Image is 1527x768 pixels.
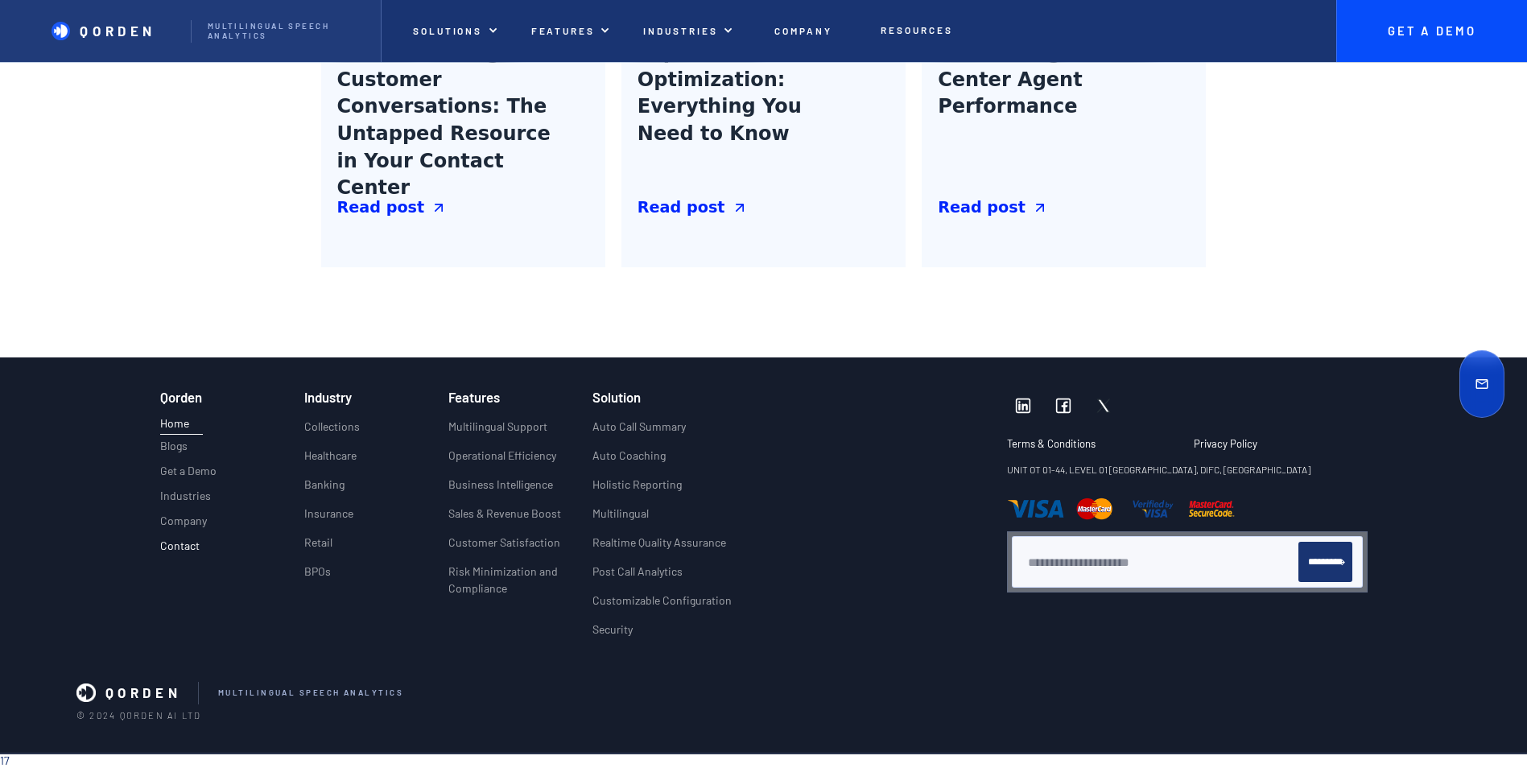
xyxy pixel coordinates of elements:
p: Qorden [80,23,156,39]
a: Sales & Revenue Boost [448,505,561,534]
p: INDUSTRIES [643,25,717,36]
a: 5 Essential Tips for Maximizing Contact Center Agent Performance [938,13,1190,190]
p: Auto Coaching [592,447,666,464]
p: Multilingual Speech analytics [208,22,365,41]
p: Auto Call Summary [592,418,686,435]
a: Post Call Analytics [592,563,683,592]
p: Collections [304,418,360,435]
h3: Industry [304,390,352,404]
a: Company [160,514,207,535]
p: Blogs [160,440,188,453]
p: Healthcare [304,447,357,464]
p: Multilingual [592,505,649,522]
p: Security [592,621,633,638]
p: Holistic Reporting [592,476,682,493]
a: Read post [638,196,889,220]
a: Multilingual Support [448,418,547,447]
a: QORDENmULTILINGUAL sPEECH aNALYTICS [76,682,1428,704]
a: Risk Minimization and Compliance [448,563,563,609]
p: Home [160,415,204,431]
p: Realtime Quality Assurance [592,534,726,551]
p: Insurance [304,505,353,522]
a: Customer Satisfaction [448,534,560,563]
a: Holistic Reporting [592,476,682,505]
p: Risk Minimization and Compliance [448,563,563,597]
p: Retail [304,534,332,551]
p: Resources [881,24,952,35]
a: Home [160,415,204,435]
p: Multilingual Support [448,418,547,435]
p: Banking [304,476,345,493]
p: Company [774,25,832,36]
p: Terms & Conditions [1007,438,1165,451]
div: Read post [938,196,1026,220]
p: features [531,25,596,36]
p: Post Call Analytics [592,563,683,580]
a: Unlocking Business Growth Through Customer Conversations: The Untapped Resource in Your Contact C... [337,13,589,190]
a: Realtime Quality Assurance [592,534,726,563]
div: Read post [337,196,425,220]
a: Multilingual [592,505,649,534]
p: Contact [160,539,200,553]
a: Business Intelligence [448,476,553,505]
a: Retail [304,534,332,563]
p: Sales & Revenue Boost [448,505,561,522]
div: Read post [638,196,725,220]
a: Insurance [304,505,353,534]
p: Get A Demo [1372,24,1492,39]
p: BPOs [304,563,331,580]
p: Privacy Policy [1194,438,1257,451]
a: Auto Call Summary [592,418,686,447]
p: Business Intelligence [448,476,553,493]
a: Privacy Policy [1194,438,1257,461]
form: Newsletter [1027,542,1352,582]
a: Terms & Conditions [1007,438,1181,461]
p: Company [160,514,207,528]
a: Contact [160,539,200,559]
p: Get a Demo [160,465,217,478]
h3: Features [448,390,500,404]
p: Solutions [413,25,482,36]
a: Healthcare [304,447,357,476]
a: Auto Coaching [592,447,666,476]
a: Collections [304,418,360,447]
h3: Qorden [160,390,202,410]
a: Read post [938,196,1190,220]
a: Get a Demo [160,465,217,485]
p: Customer Satisfaction [448,534,560,551]
strong: UNIT OT 01-44, LEVEL 01 [GEOGRAPHIC_DATA], DIFC, [GEOGRAPHIC_DATA] [1007,464,1310,475]
p: Customizable Configuration [592,592,732,609]
p: Industries [160,489,211,503]
h3: Customer Experience Optimization: Everything You Need to Know [638,13,864,190]
h3: Unlocking Business Growth Through Customer Conversations: The Untapped Resource in Your Contact C... [337,13,563,190]
a: Security [592,621,633,650]
a: Industries [160,489,211,510]
a: Customer Experience Optimization: Everything You Need to Know [638,13,889,190]
a: Operational Efficiency [448,447,556,476]
a: Read post [337,196,589,220]
p: mULTILINGUAL sPEECH aNALYTICS [218,688,403,698]
h3: Solution [592,390,641,404]
p: © 2024 Qorden AI LTD [76,710,1451,721]
p: Operational Efficiency [448,447,556,464]
h3: 5 Essential Tips for Maximizing Contact Center Agent Performance [938,13,1164,190]
a: BPOs [304,563,331,592]
a: Customizable Configuration [592,592,732,621]
a: Blogs [160,440,188,460]
p: QORDEN [105,684,182,700]
a: Banking [304,476,345,505]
